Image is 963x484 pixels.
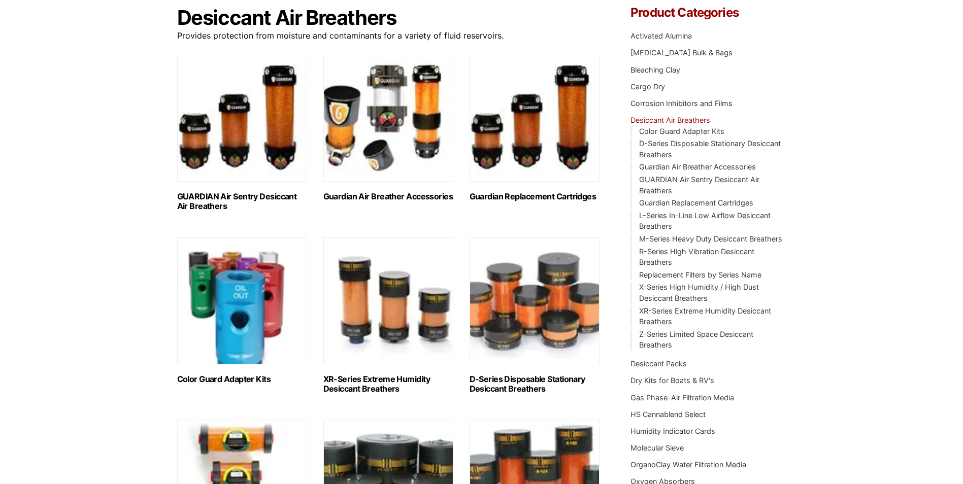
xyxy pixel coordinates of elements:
a: XR-Series Extreme Humidity Desiccant Breathers [639,306,771,326]
a: X-Series High Humidity / High Dust Desiccant Breathers [639,283,759,302]
img: Guardian Air Breather Accessories [323,55,453,182]
img: XR-Series Extreme Humidity Desiccant Breathers [323,237,453,364]
a: Activated Alumina [630,31,692,40]
a: HS Cannablend Select [630,410,706,419]
a: Guardian Replacement Cartridges [639,198,753,207]
a: Visit product category XR-Series Extreme Humidity Desiccant Breathers [323,237,453,394]
h2: XR-Series Extreme Humidity Desiccant Breathers [323,374,453,394]
a: [MEDICAL_DATA] Bulk & Bags [630,48,733,57]
a: Gas Phase-Air Filtration Media [630,393,734,402]
a: Color Guard Adapter Kits [639,127,724,135]
a: Visit product category D-Series Disposable Stationary Desiccant Breathers [470,237,600,394]
a: OrganoClay Water Filtration Media [630,460,746,469]
a: Visit product category Guardian Replacement Cartridges [470,55,600,201]
a: GUARDIAN Air Sentry Desiccant Air Breathers [639,175,759,195]
h2: Guardian Replacement Cartridges [470,192,600,201]
a: L-Series In-Line Low Airflow Desiccant Breathers [639,211,771,231]
a: Corrosion Inhibitors and Films [630,99,733,108]
img: GUARDIAN Air Sentry Desiccant Air Breathers [177,55,307,182]
a: Humidity Indicator Cards [630,427,715,435]
a: Visit product category Guardian Air Breather Accessories [323,55,453,201]
a: Cargo Dry [630,82,665,91]
a: Replacement Filters by Series Name [639,270,761,279]
p: Provides protection from moisture and contaminants for a variety of fluid reservoirs. [177,29,601,43]
h4: Product Categories [630,7,786,19]
h2: Guardian Air Breather Accessories [323,192,453,201]
h2: D-Series Disposable Stationary Desiccant Breathers [470,374,600,394]
a: R-Series High Vibration Desiccant Breathers [639,247,754,267]
img: D-Series Disposable Stationary Desiccant Breathers [470,237,600,364]
h1: Desiccant Air Breathers [177,7,601,29]
img: Guardian Replacement Cartridges [470,55,600,182]
a: D-Series Disposable Stationary Desiccant Breathers [639,139,781,159]
a: Molecular Sieve [630,443,684,452]
a: Visit product category GUARDIAN Air Sentry Desiccant Air Breathers [177,55,307,211]
h2: GUARDIAN Air Sentry Desiccant Air Breathers [177,192,307,211]
a: Dry Kits for Boats & RV's [630,376,714,385]
a: Desiccant Packs [630,359,687,368]
h2: Color Guard Adapter Kits [177,374,307,384]
a: Desiccant Air Breathers [630,116,710,124]
a: M-Series Heavy Duty Desiccant Breathers [639,234,782,243]
a: Guardian Air Breather Accessories [639,162,756,171]
img: Color Guard Adapter Kits [177,237,307,364]
a: Z-Series Limited Space Desiccant Breathers [639,330,753,350]
a: Bleaching Clay [630,65,680,74]
a: Visit product category Color Guard Adapter Kits [177,237,307,384]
